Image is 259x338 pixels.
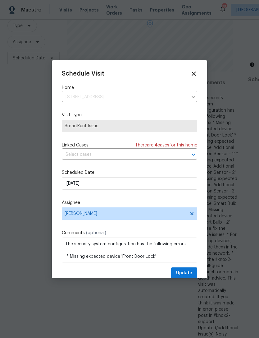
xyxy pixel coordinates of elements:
[62,71,104,77] span: Schedule Visit
[176,269,192,277] span: Update
[189,150,198,159] button: Open
[62,92,188,102] input: Enter in an address
[155,143,157,147] span: 4
[62,112,197,118] label: Visit Type
[62,169,197,176] label: Scheduled Date
[62,85,197,91] label: Home
[86,231,106,235] span: (optional)
[171,267,197,279] button: Update
[62,150,180,160] input: Select cases
[65,211,186,216] span: [PERSON_NAME]
[190,70,197,77] span: Close
[62,230,197,236] label: Comments
[62,177,197,190] input: M/D/YYYY
[62,238,197,262] textarea: The security system configuration has the following errors: * Missing expected device 'Front Door...
[135,142,197,148] span: There are case s for this home
[62,200,197,206] label: Assignee
[65,123,194,129] span: SmartRent Issue
[62,142,89,148] span: Linked Cases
